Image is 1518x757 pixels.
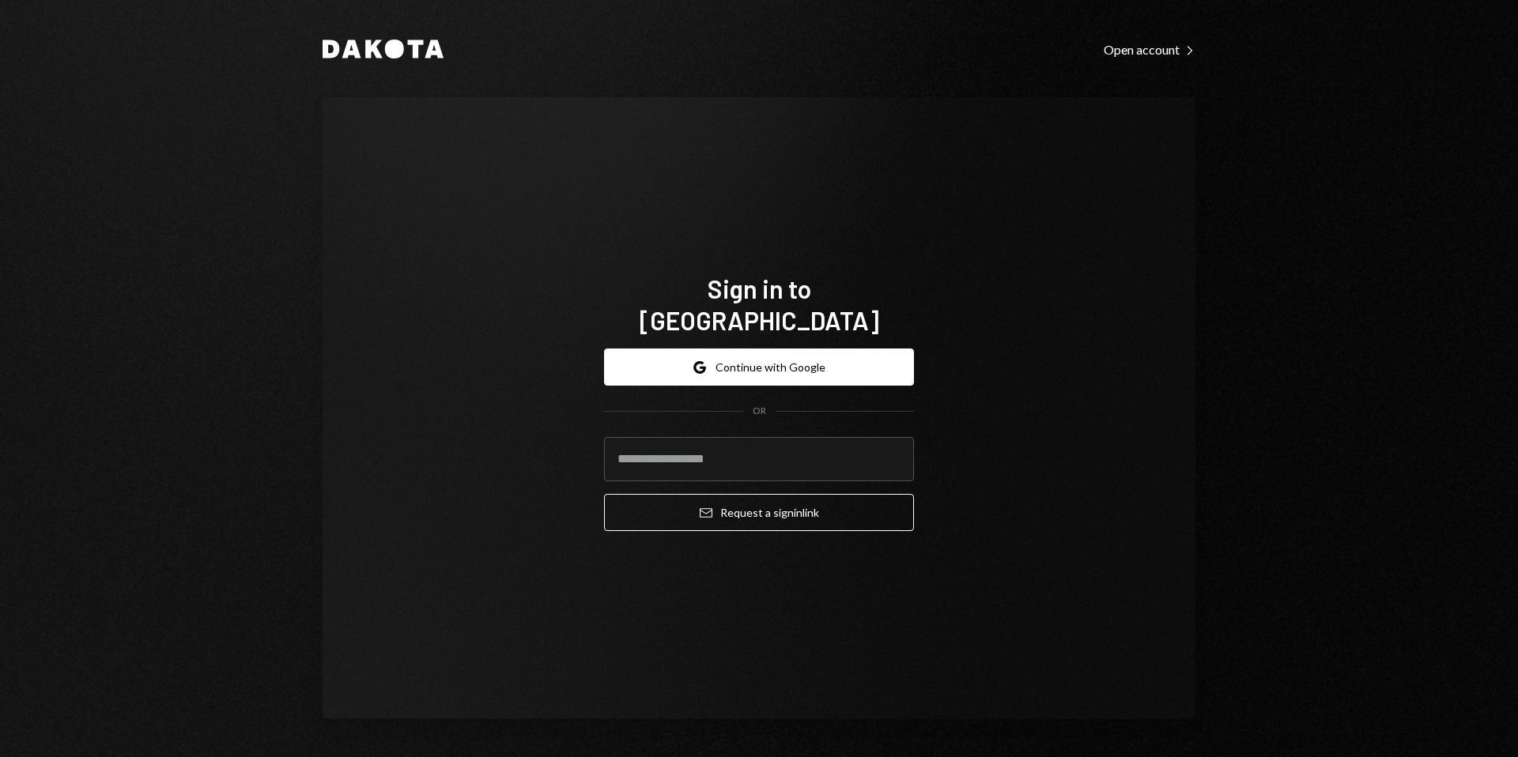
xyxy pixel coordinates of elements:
div: Open account [1104,42,1195,58]
button: Request a signinlink [604,494,914,531]
a: Open account [1104,40,1195,58]
div: OR [753,405,766,418]
button: Continue with Google [604,348,914,386]
h1: Sign in to [GEOGRAPHIC_DATA] [604,273,914,336]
